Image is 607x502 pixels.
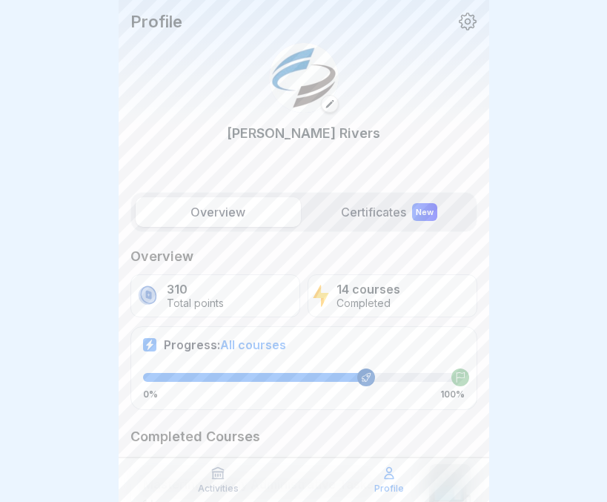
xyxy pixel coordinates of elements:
[336,297,400,310] p: Completed
[130,428,477,446] p: Completed Courses
[412,203,437,221] div: New
[143,389,158,400] p: 0%
[307,197,472,227] label: Certificates
[269,43,339,113] img: i9t9xm4adzi7c355m8tv0es1.png
[220,337,286,352] span: All courses
[136,197,301,227] label: Overview
[227,123,380,143] p: [PERSON_NAME] Rivers
[167,283,224,297] p: 310
[336,283,400,297] p: 14 courses
[374,483,404,494] p: Profile
[198,483,239,494] p: Activities
[313,283,330,308] img: lightning.svg
[440,389,465,400] p: 100%
[130,12,182,31] p: Profile
[167,297,224,310] p: Total points
[130,248,477,265] p: Overview
[164,337,286,352] p: Progress:
[136,283,160,308] img: coin.svg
